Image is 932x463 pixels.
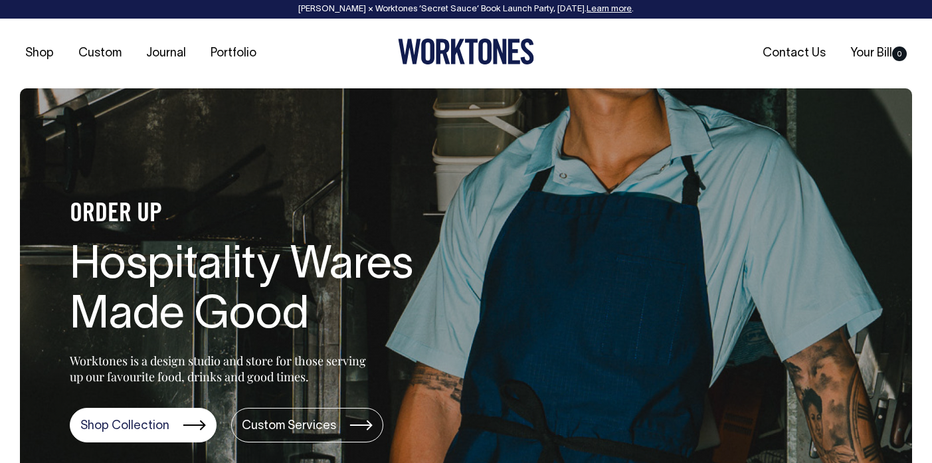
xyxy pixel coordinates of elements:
[587,5,632,13] a: Learn more
[757,43,831,64] a: Contact Us
[70,201,495,229] h4: ORDER UP
[231,408,383,442] a: Custom Services
[70,408,217,442] a: Shop Collection
[845,43,912,64] a: Your Bill0
[70,242,495,341] h1: Hospitality Wares Made Good
[141,43,191,64] a: Journal
[20,43,59,64] a: Shop
[205,43,262,64] a: Portfolio
[13,5,919,14] div: [PERSON_NAME] × Worktones ‘Secret Sauce’ Book Launch Party, [DATE]. .
[892,46,907,61] span: 0
[73,43,127,64] a: Custom
[70,353,372,385] p: Worktones is a design studio and store for those serving up our favourite food, drinks and good t...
